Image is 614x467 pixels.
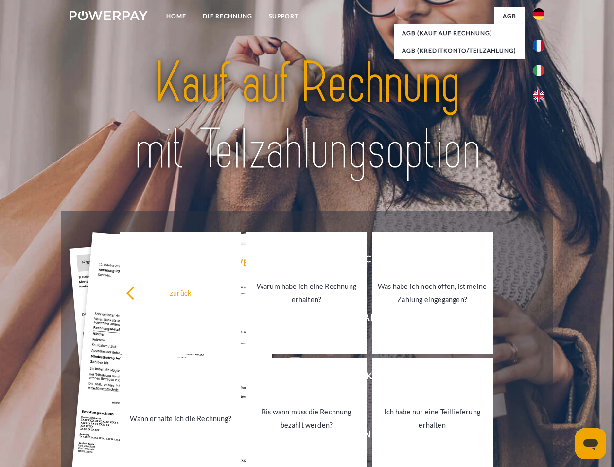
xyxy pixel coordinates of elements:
img: title-powerpay_de.svg [93,47,521,186]
a: AGB (Kreditkonto/Teilzahlung) [394,42,525,59]
img: en [533,90,544,102]
div: Bis wann muss die Rechnung bezahlt werden? [252,405,361,431]
a: agb [494,7,525,25]
img: de [533,8,544,20]
img: logo-powerpay-white.svg [70,11,148,20]
div: Wann erhalte ich die Rechnung? [126,412,235,425]
a: SUPPORT [261,7,307,25]
div: Was habe ich noch offen, ist meine Zahlung eingegangen? [378,280,487,306]
div: Warum habe ich eine Rechnung erhalten? [252,280,361,306]
a: DIE RECHNUNG [194,7,261,25]
a: AGB (Kauf auf Rechnung) [394,24,525,42]
div: zurück [126,286,235,299]
img: fr [533,40,544,52]
div: Ich habe nur eine Teillieferung erhalten [378,405,487,431]
img: it [533,65,544,76]
iframe: Schaltfläche zum Öffnen des Messaging-Fensters [575,428,606,459]
a: Was habe ich noch offen, ist meine Zahlung eingegangen? [372,232,493,354]
a: Home [158,7,194,25]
